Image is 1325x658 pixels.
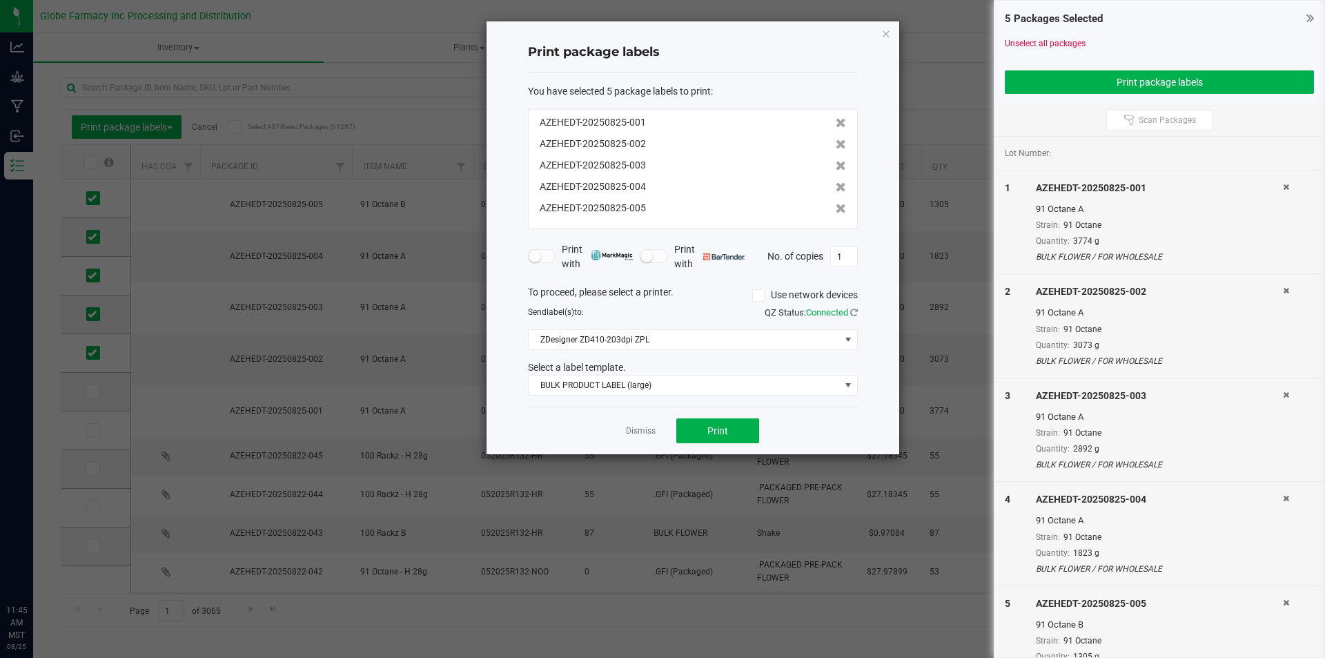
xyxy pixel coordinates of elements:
[676,418,759,443] button: Print
[529,330,840,349] span: ZDesigner ZD410-203dpi ZPL
[1036,492,1283,507] div: AZEHEDT-20250825-004
[1063,532,1101,542] span: 91 Octane
[674,242,745,271] span: Print with
[1036,355,1283,367] div: BULK FLOWER / FOR WHOLESALE
[1036,202,1283,216] div: 91 Octane A
[1005,70,1314,94] button: Print package labels
[1036,428,1060,438] span: Strain:
[1036,284,1283,299] div: AZEHEDT-20250825-002
[540,137,646,151] span: AZEHEDT-20250825-002
[1063,428,1101,438] span: 91 Octane
[1036,444,1070,454] span: Quantity:
[1005,182,1010,193] span: 1
[518,285,868,306] div: To proceed, please select a printer.
[1036,325,1060,334] span: Strain:
[528,43,858,61] h4: Print package labels
[767,250,823,261] span: No. of copies
[1063,220,1101,230] span: 91 Octane
[703,253,745,260] img: bartender.png
[752,288,858,302] label: Use network devices
[1036,181,1283,195] div: AZEHEDT-20250825-001
[1036,548,1070,558] span: Quantity:
[1139,115,1196,126] span: Scan Packages
[765,307,858,318] span: QZ Status:
[529,376,840,395] span: BULK PRODUCT LABEL (large)
[1036,251,1283,263] div: BULK FLOWER / FOR WHOLESALE
[1036,514,1283,528] div: 91 Octane A
[1036,236,1070,246] span: Quantity:
[591,250,633,260] img: mark_magic_cybra.png
[1036,389,1283,403] div: AZEHEDT-20250825-003
[1036,563,1283,575] div: BULK FLOWER / FOR WHOLESALE
[14,548,55,589] iframe: Resource center
[528,307,584,317] span: Send to:
[1036,410,1283,424] div: 91 Octane A
[1005,494,1010,505] span: 4
[1036,597,1283,611] div: AZEHEDT-20250825-005
[1036,636,1060,646] span: Strain:
[1005,598,1010,609] span: 5
[1005,147,1051,159] span: Lot Number:
[518,360,868,375] div: Select a label template.
[1073,548,1099,558] span: 1823 g
[1036,532,1060,542] span: Strain:
[41,545,57,562] iframe: Resource center unread badge
[1005,390,1010,401] span: 3
[1063,636,1101,646] span: 91 Octane
[1073,340,1099,350] span: 3073 g
[540,201,646,215] span: AZEHEDT-20250825-005
[1063,325,1101,334] span: 91 Octane
[540,158,646,173] span: AZEHEDT-20250825-003
[1036,306,1283,320] div: 91 Octane A
[626,425,656,437] a: Dismiss
[528,86,711,97] span: You have selected 5 package labels to print
[806,307,848,318] span: Connected
[562,242,633,271] span: Print with
[547,307,574,317] span: label(s)
[1073,444,1099,454] span: 2892 g
[540,180,646,194] span: AZEHEDT-20250825-004
[540,115,646,130] span: AZEHEDT-20250825-001
[1036,618,1283,632] div: 91 Octane B
[1036,340,1070,350] span: Quantity:
[528,84,858,99] div: :
[1036,458,1283,471] div: BULK FLOWER / FOR WHOLESALE
[1036,220,1060,230] span: Strain:
[707,425,728,436] span: Print
[1005,286,1010,297] span: 2
[1005,39,1086,48] a: Unselect all packages
[1073,236,1099,246] span: 3774 g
